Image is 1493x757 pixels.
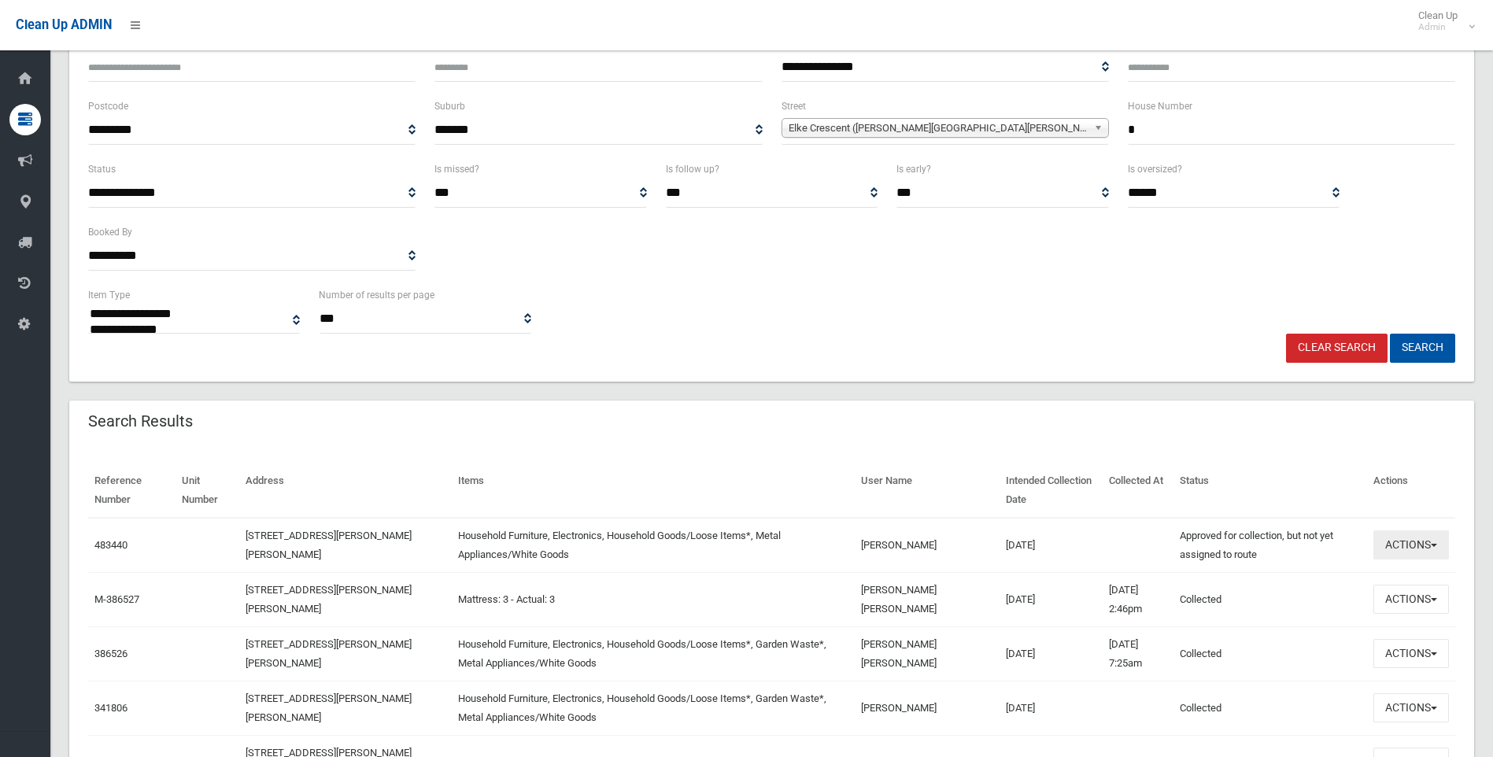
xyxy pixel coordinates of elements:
td: Mattress: 3 - Actual: 3 [452,572,855,626]
label: House Number [1128,98,1192,115]
a: Clear Search [1286,334,1388,363]
td: Collected [1173,626,1367,681]
button: Search [1390,334,1455,363]
a: M-386527 [94,593,139,605]
button: Actions [1373,693,1449,722]
span: Clean Up [1410,9,1473,33]
button: Actions [1373,639,1449,668]
td: [DATE] 7:25am [1103,626,1173,681]
a: [STREET_ADDRESS][PERSON_NAME][PERSON_NAME] [246,530,412,560]
button: Actions [1373,530,1449,559]
td: [DATE] [1000,626,1103,681]
td: Household Furniture, Electronics, Household Goods/Loose Items*, Garden Waste*, Metal Appliances/W... [452,681,855,735]
th: Address [239,463,452,518]
label: Suburb [434,98,465,115]
th: Status [1173,463,1367,518]
th: User Name [855,463,1000,518]
small: Admin [1418,21,1458,33]
a: [STREET_ADDRESS][PERSON_NAME][PERSON_NAME] [246,638,412,669]
td: [PERSON_NAME] [855,681,1000,735]
label: Is follow up? [666,161,719,178]
a: 483440 [94,539,127,551]
td: Household Furniture, Electronics, Household Goods/Loose Items*, Metal Appliances/White Goods [452,518,855,573]
span: Elke Crescent ([PERSON_NAME][GEOGRAPHIC_DATA][PERSON_NAME]) [789,119,1088,138]
td: Household Furniture, Electronics, Household Goods/Loose Items*, Garden Waste*, Metal Appliances/W... [452,626,855,681]
td: Collected [1173,681,1367,735]
label: Is missed? [434,161,479,178]
label: Is oversized? [1128,161,1182,178]
label: Postcode [88,98,128,115]
th: Unit Number [176,463,239,518]
td: Collected [1173,572,1367,626]
td: [PERSON_NAME] [855,518,1000,573]
label: Booked By [88,223,132,241]
a: 386526 [94,648,127,659]
th: Collected At [1103,463,1173,518]
th: Actions [1367,463,1455,518]
label: Number of results per page [319,286,434,304]
label: Item Type [88,286,130,304]
td: [PERSON_NAME] [PERSON_NAME] [855,572,1000,626]
a: [STREET_ADDRESS][PERSON_NAME][PERSON_NAME] [246,584,412,615]
th: Intended Collection Date [1000,463,1103,518]
a: [STREET_ADDRESS][PERSON_NAME][PERSON_NAME] [246,692,412,723]
td: [DATE] 2:46pm [1103,572,1173,626]
label: Street [782,98,806,115]
th: Items [452,463,855,518]
label: Status [88,161,116,178]
td: [DATE] [1000,572,1103,626]
label: Is early? [896,161,931,178]
a: 341806 [94,702,127,714]
span: Clean Up ADMIN [16,17,112,32]
td: [PERSON_NAME] [PERSON_NAME] [855,626,1000,681]
th: Reference Number [88,463,176,518]
button: Actions [1373,585,1449,614]
td: [DATE] [1000,681,1103,735]
td: Approved for collection, but not yet assigned to route [1173,518,1367,573]
header: Search Results [69,406,212,437]
td: [DATE] [1000,518,1103,573]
